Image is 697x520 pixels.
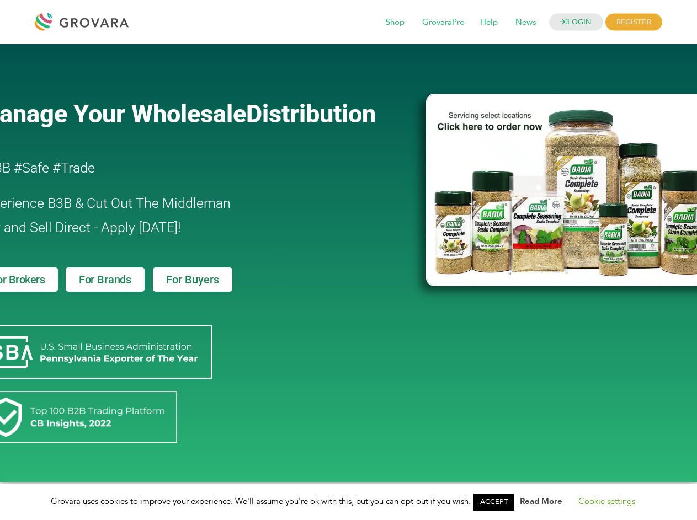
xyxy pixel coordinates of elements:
[414,17,472,29] a: GrovaraPro
[66,267,145,292] a: For Brands
[472,12,506,33] span: Help
[508,12,544,33] span: News
[414,12,472,33] span: GrovaraPro
[508,17,544,29] a: News
[578,496,635,507] a: Cookie settings
[153,267,232,292] a: For Buyers
[605,14,662,31] span: REGISTER
[246,99,376,128] span: Distribution
[79,274,131,285] span: For Brands
[51,496,646,507] span: Grovara uses cookies to improve your experience. We'll assume you're ok with this, but you can op...
[472,17,506,29] a: Help
[166,274,219,285] span: For Buyers
[520,496,562,507] a: Read More
[378,17,412,29] a: Shop
[378,12,412,33] span: Shop
[473,494,514,511] a: ACCEPT
[549,14,603,31] a: LOGIN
